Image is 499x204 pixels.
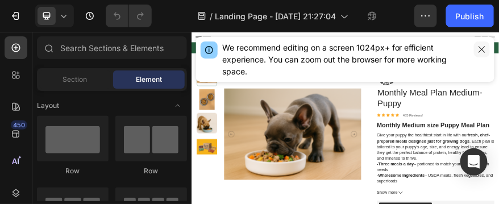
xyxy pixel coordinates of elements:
[460,148,488,176] div: Open Intercom Messenger
[11,120,27,130] div: 450
[115,166,187,176] div: Row
[37,101,59,111] span: Layout
[411,75,454,119] img: gempages_576238297542558239-1e382fd4-ee0a-4b64-8685-e1c33866fccc.png
[169,97,187,115] span: Toggle open
[446,5,494,27] button: Publish
[222,41,469,77] div: We recommend editing on a screen 1024px+ for efficient experience. You can zoom out the browser f...
[191,32,499,204] iframe: Design area
[106,5,152,27] div: Undo/Redo
[284,31,372,39] p: Over 40,000 5 star reviews
[210,10,213,22] span: /
[215,10,336,22] span: Landing Page - [DATE] 21:27:04
[63,74,88,85] span: Section
[37,36,187,59] input: Search Sections & Elements
[136,74,162,85] span: Element
[37,166,109,176] div: Row
[456,10,484,22] div: Publish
